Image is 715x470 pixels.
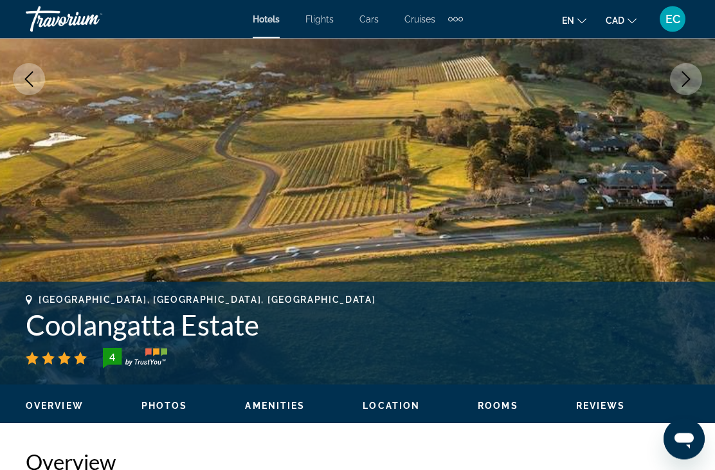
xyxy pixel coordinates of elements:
[26,401,84,411] span: Overview
[26,401,84,412] button: Overview
[478,401,518,412] button: Rooms
[26,309,689,342] h1: Coolangatta Estate
[141,401,188,412] button: Photos
[103,348,167,369] img: trustyou-badge-hor.svg
[656,6,689,33] button: User Menu
[26,3,154,36] a: Travorium
[606,11,637,30] button: Change currency
[305,14,334,24] a: Flights
[665,13,680,26] span: EC
[39,295,376,305] span: [GEOGRAPHIC_DATA], [GEOGRAPHIC_DATA], [GEOGRAPHIC_DATA]
[576,401,626,412] button: Reviews
[478,401,518,411] span: Rooms
[13,64,45,96] button: Previous image
[141,401,188,411] span: Photos
[404,14,435,24] a: Cruises
[670,64,702,96] button: Next image
[448,9,463,30] button: Extra navigation items
[562,11,586,30] button: Change language
[606,15,624,26] span: CAD
[562,15,574,26] span: en
[359,14,379,24] a: Cars
[363,401,420,412] button: Location
[253,14,280,24] a: Hotels
[99,350,125,365] div: 4
[245,401,305,412] button: Amenities
[245,401,305,411] span: Amenities
[664,419,705,460] iframe: Button to launch messaging window
[576,401,626,411] span: Reviews
[363,401,420,411] span: Location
